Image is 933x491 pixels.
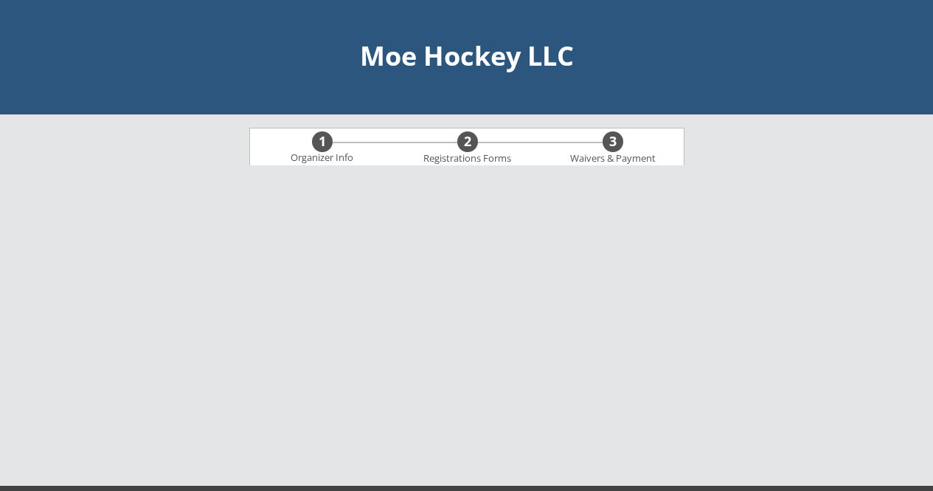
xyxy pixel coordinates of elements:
[603,134,623,150] div: 3
[562,153,664,165] div: Waivers & Payment
[282,152,363,164] div: Organizer Info
[312,134,333,150] div: 1
[15,43,918,69] div: Moe Hockey LLC
[417,153,518,165] div: Registrations Forms
[457,134,478,150] div: 2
